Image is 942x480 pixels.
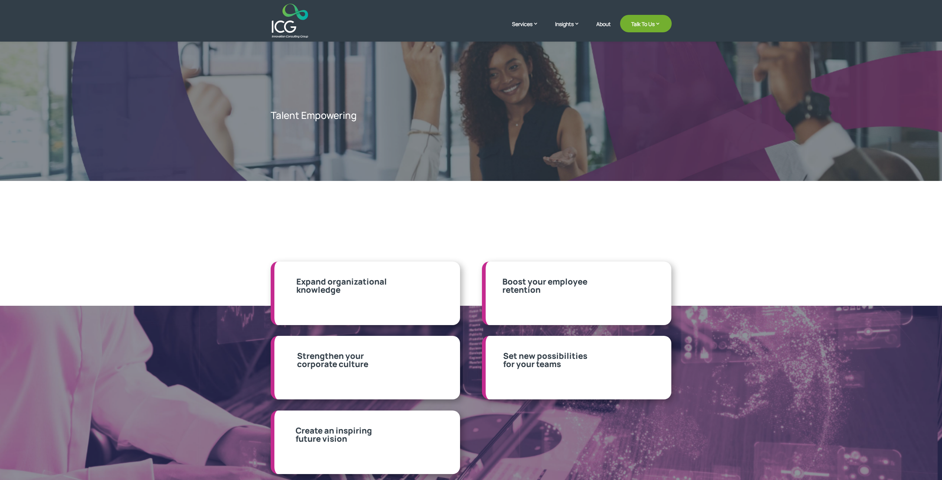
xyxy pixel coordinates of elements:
div: Boost your employee retention [502,278,587,294]
div: Create an inspiring future vision [296,427,372,443]
iframe: Chat Widget [818,400,942,480]
a: About [596,22,611,38]
img: ICG [272,4,308,38]
a: Services [512,20,546,38]
p: Talent Empowering [271,110,502,120]
a: Talk To Us [620,15,672,32]
div: Strengthen your corporate culture [297,352,368,368]
a: Insights [555,20,587,38]
div: Expand organizational knowledge [296,278,387,294]
div: Set new possibilities for your teams [503,352,587,368]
